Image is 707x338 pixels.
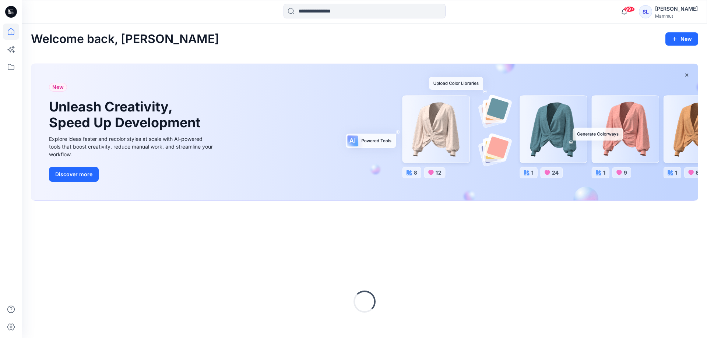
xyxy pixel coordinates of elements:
[49,167,215,182] a: Discover more
[665,32,698,46] button: New
[49,99,204,131] h1: Unleash Creativity, Speed Up Development
[31,32,219,46] h2: Welcome back, [PERSON_NAME]
[655,4,698,13] div: [PERSON_NAME]
[52,83,64,92] span: New
[639,5,652,18] div: SL
[655,13,698,19] div: Mammut
[49,135,215,158] div: Explore ideas faster and recolor styles at scale with AI-powered tools that boost creativity, red...
[624,6,635,12] span: 99+
[49,167,99,182] button: Discover more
